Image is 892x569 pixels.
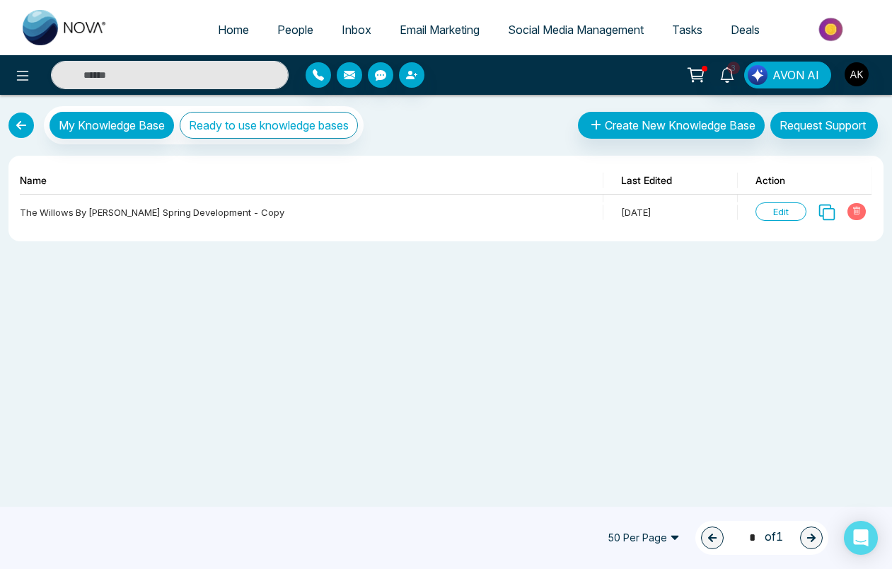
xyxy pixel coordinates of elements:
span: Home [218,23,249,37]
a: Social Media Management [494,16,658,43]
span: [DATE] [621,207,651,218]
a: Deals [717,16,774,43]
span: Tasks [672,23,702,37]
span: People [277,23,313,37]
span: Social Media Management [508,23,644,37]
span: AVON AI [772,67,819,84]
div: The Willows by [PERSON_NAME] Spring Development - copy [20,205,299,219]
button: Request Support [770,112,878,139]
a: Home [204,16,263,43]
span: Edit [755,202,806,221]
button: My Knowledge Base [50,112,174,139]
th: Name [20,167,603,195]
span: of 1 [741,528,783,547]
button: Create New Knowledge Base [578,112,765,139]
img: Market-place.gif [781,13,884,45]
span: 50 Per Page [598,527,690,549]
img: Lead Flow [748,65,768,85]
span: Deals [731,23,760,37]
th: Last Edited [603,167,738,195]
div: Open Intercom Messenger [844,521,878,555]
img: Nova CRM Logo [23,10,108,45]
a: People [263,16,328,43]
img: User Avatar [845,62,869,86]
span: Email Marketing [400,23,480,37]
a: Inbox [328,16,386,43]
button: AVON AI [744,62,831,88]
span: 3 [727,62,740,74]
a: 3 [710,62,744,86]
a: Tasks [658,16,717,43]
th: Action [738,167,872,195]
span: Inbox [342,23,371,37]
a: Email Marketing [386,16,494,43]
button: Ready to use knowledge bases [180,112,358,139]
